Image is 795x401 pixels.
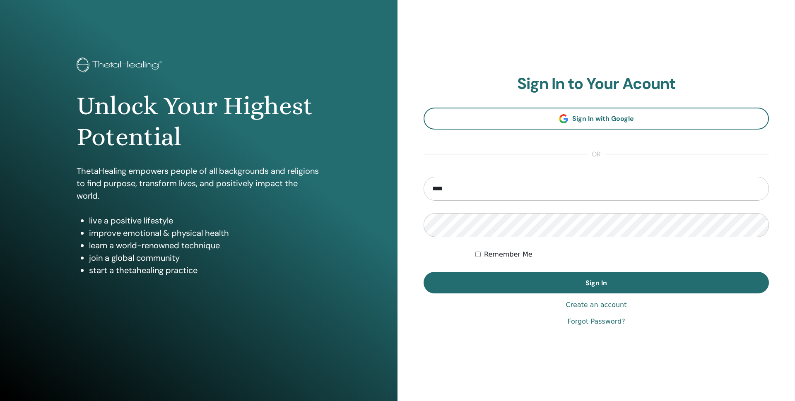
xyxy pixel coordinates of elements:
[484,250,532,259] label: Remember Me
[424,108,769,130] a: Sign In with Google
[567,317,625,327] a: Forgot Password?
[89,227,321,239] li: improve emotional & physical health
[77,165,321,202] p: ThetaHealing empowers people of all backgrounds and religions to find purpose, transform lives, a...
[572,114,634,123] span: Sign In with Google
[424,74,769,94] h2: Sign In to Your Acount
[475,250,769,259] div: Keep me authenticated indefinitely or until I manually logout
[89,252,321,264] li: join a global community
[424,272,769,293] button: Sign In
[89,239,321,252] li: learn a world-renowned technique
[588,149,605,159] span: or
[89,214,321,227] li: live a positive lifestyle
[77,91,321,152] h1: Unlock Your Highest Potential
[585,279,607,287] span: Sign In
[566,300,626,310] a: Create an account
[89,264,321,276] li: start a thetahealing practice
